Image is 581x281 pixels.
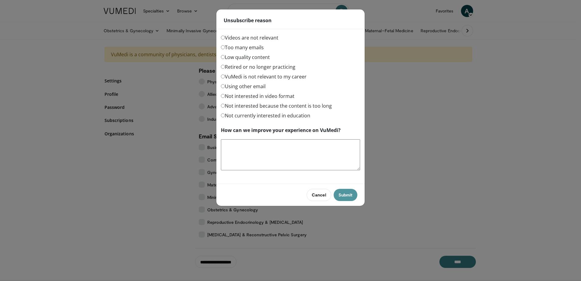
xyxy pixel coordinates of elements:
button: Cancel [307,189,331,201]
label: Not currently interested in education [221,112,310,119]
label: How can we improve your experience on VuMedi? [221,127,341,134]
input: Too many emails [221,45,225,49]
button: Submit [334,189,357,201]
label: Low quality content [221,54,270,61]
input: VuMedi is not relevant to my career [221,75,225,78]
strong: Unsubscribe reason [224,17,272,24]
input: Low quality content [221,55,225,59]
label: Not interested because the content is too long [221,102,332,109]
label: Videos are not relevant [221,34,278,41]
label: Too many emails [221,44,264,51]
label: VuMedi is not relevant to my career [221,73,307,80]
input: Not interested in video format [221,94,225,98]
input: Using other email [221,84,225,88]
label: Retired or no longer practicing [221,63,295,71]
input: Not interested because the content is too long [221,104,225,108]
input: Retired or no longer practicing [221,65,225,69]
input: Videos are not relevant [221,36,225,40]
input: Not currently interested in education [221,113,225,117]
label: Not interested in video format [221,92,294,100]
label: Using other email [221,83,266,90]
